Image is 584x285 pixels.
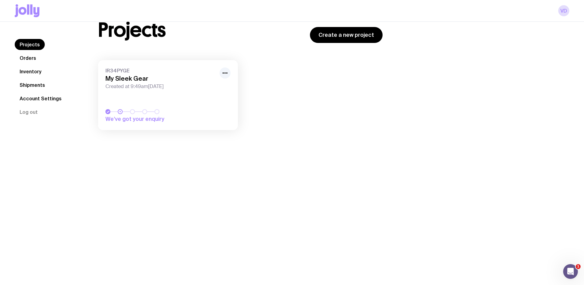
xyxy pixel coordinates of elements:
[15,79,50,91] a: Shipments
[563,264,578,279] iframe: Intercom live chat
[98,20,166,40] h1: Projects
[105,115,191,123] span: We’ve got your enquiry
[15,66,46,77] a: Inventory
[310,27,383,43] a: Create a new project
[15,93,67,104] a: Account Settings
[105,67,216,74] span: IR34PYGE
[105,83,216,90] span: Created at 9:49am[DATE]
[558,5,569,16] a: VD
[105,75,216,82] h3: My Sleek Gear
[15,39,45,50] a: Projects
[15,106,43,117] button: Log out
[576,264,581,269] span: 1
[98,60,238,130] a: IR34PYGEMy Sleek GearCreated at 9:49am[DATE]We’ve got your enquiry
[15,52,41,64] a: Orders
